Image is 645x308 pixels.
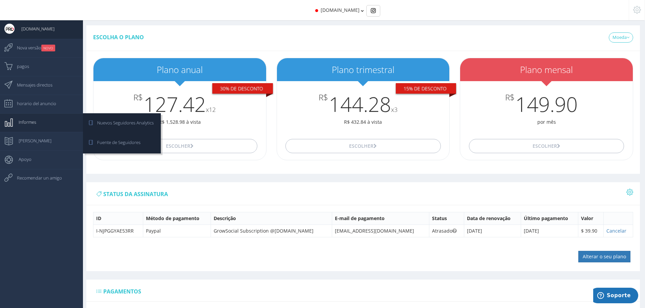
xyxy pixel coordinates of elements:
p: por mês [460,119,633,125]
span: R$ [133,93,143,102]
iframe: Abre un widget desde donde se puede obtener más información [593,288,638,305]
span: [PERSON_NAME] [12,132,51,149]
th: Valor [578,212,603,224]
th: Status [429,212,464,224]
span: pagos [10,58,29,75]
span: Mensajes directos [10,76,52,93]
td: I-NJPGGYAE53RR [93,224,143,237]
button: Escolher [102,139,257,153]
span: Recomendar un amigo [10,169,62,186]
a: Nuevos Seguidores Analytics [84,114,160,133]
a: Cancelar [606,228,626,234]
th: Descrição [211,212,332,224]
div: Basic example [366,5,380,17]
th: Método de pagamento [143,212,211,224]
td: [DATE] [464,224,521,237]
a: Moeda [609,32,633,43]
th: ID [93,212,143,224]
span: Fuente de Seguidores [90,134,141,151]
button: Escolher [469,139,624,153]
td: Atrasado [429,224,464,237]
span: [DOMAIN_NAME] [321,7,360,13]
button: Escolher [285,139,441,153]
th: E-mail de pagamento [332,212,429,224]
span: R$ [505,93,515,102]
div: 15% De desconto [396,83,456,94]
span: Informes [12,114,36,131]
th: Último pagamento [521,212,578,224]
p: R$ 432.84 à vista [277,119,450,125]
td: GrowSocial Subscription @[DOMAIN_NAME] [211,224,332,237]
small: NOVO [41,45,55,51]
h3: 144.28 [277,93,450,115]
span: [DOMAIN_NAME] [15,20,55,37]
td: [DATE] [521,224,578,237]
span: Escolha o plano [93,33,144,41]
p: R$ 1,528.98 à vista [93,119,266,125]
span: Nuevos Seguidores Analytics [90,114,154,131]
div: 30% De desconto [212,83,273,94]
span: Apoyo [12,151,31,168]
input: Alterar o seu plano [578,251,630,262]
h3: 127.42 [93,93,266,115]
small: x3 [391,105,397,114]
h3: 149.90 [460,93,633,115]
td: $ 39.90 [578,224,603,237]
a: Fuente de Seguidores [84,134,160,152]
span: status da assinatura [103,190,168,198]
span: R$ [319,93,328,102]
h2: Plano mensal [460,65,633,75]
td: [EMAIL_ADDRESS][DOMAIN_NAME] [332,224,429,237]
small: x12 [206,105,216,114]
span: Nova versão [10,39,55,56]
td: Paypal [143,224,211,237]
img: Instagram_simple_icon.svg [371,8,376,13]
img: User Image [4,24,15,34]
h2: Plano trimestral [277,65,450,75]
h2: Plano anual [93,65,266,75]
span: Pagamentos [103,288,141,295]
th: Data de renovação [464,212,521,224]
span: horario del anuncio [10,95,56,112]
